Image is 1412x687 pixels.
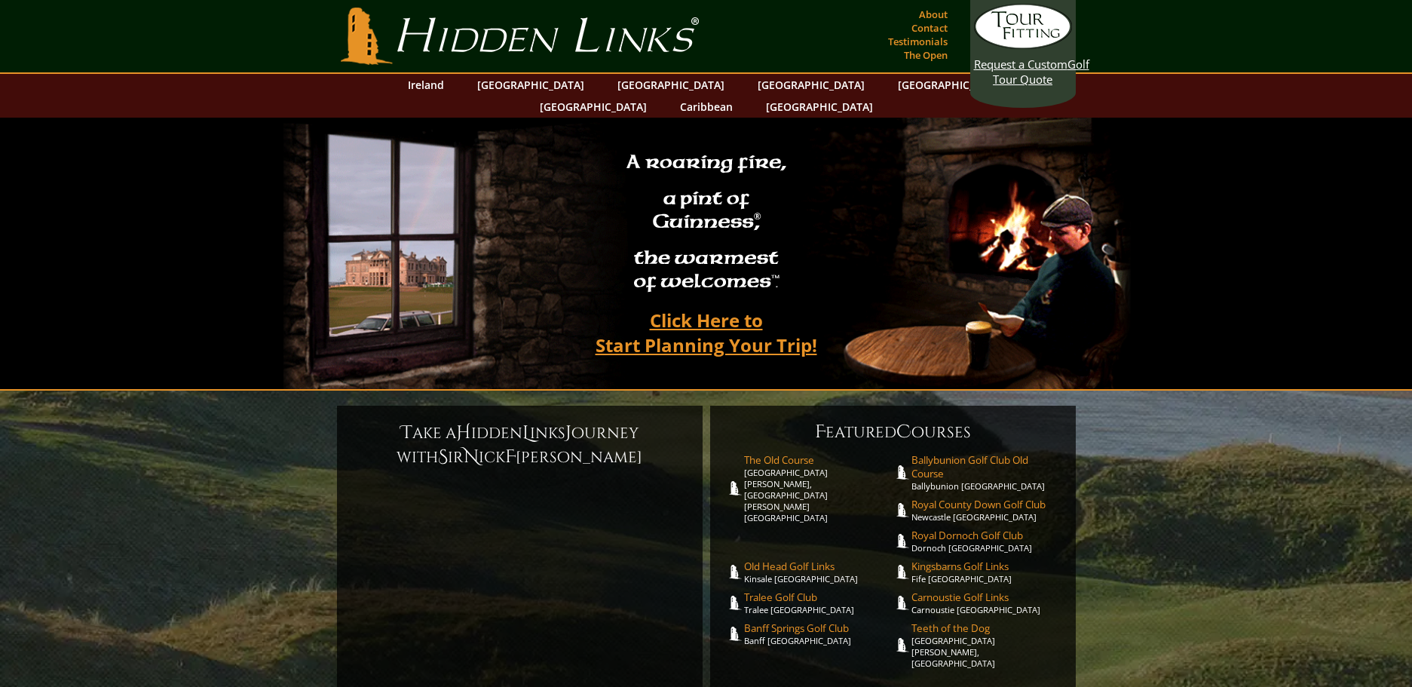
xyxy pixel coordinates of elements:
span: T [401,421,412,445]
h6: ake a idden inks ourney with ir ick [PERSON_NAME] [352,421,688,469]
a: Teeth of the Dog[GEOGRAPHIC_DATA][PERSON_NAME], [GEOGRAPHIC_DATA] [911,621,1061,669]
a: About [915,4,951,25]
span: Banff Springs Golf Club [744,621,893,635]
span: Tralee Golf Club [744,590,893,604]
a: [GEOGRAPHIC_DATA] [532,96,654,118]
a: Tralee Golf ClubTralee [GEOGRAPHIC_DATA] [744,590,893,615]
span: J [565,421,571,445]
span: Teeth of the Dog [911,621,1061,635]
a: [GEOGRAPHIC_DATA] [610,74,732,96]
span: Royal Dornoch Golf Club [911,529,1061,542]
span: Request a Custom [974,57,1067,72]
span: F [505,445,516,469]
a: Kingsbarns Golf LinksFife [GEOGRAPHIC_DATA] [911,560,1061,584]
span: Old Head Golf Links [744,560,893,573]
span: L [522,421,530,445]
span: Royal County Down Golf Club [911,498,1061,511]
a: The Old Course[GEOGRAPHIC_DATA][PERSON_NAME], [GEOGRAPHIC_DATA][PERSON_NAME] [GEOGRAPHIC_DATA] [744,453,893,523]
span: Ballybunion Golf Club Old Course [911,453,1061,480]
span: Carnoustie Golf Links [911,590,1061,604]
a: Royal County Down Golf ClubNewcastle [GEOGRAPHIC_DATA] [911,498,1061,523]
span: C [896,420,911,444]
a: Royal Dornoch Golf ClubDornoch [GEOGRAPHIC_DATA] [911,529,1061,554]
a: Ballybunion Golf Club Old CourseBallybunion [GEOGRAPHIC_DATA] [911,453,1061,492]
span: The Old Course [744,453,893,467]
h2: A roaring fire, a pint of Guinness , the warmest of welcomes™. [617,144,796,302]
a: [GEOGRAPHIC_DATA] [470,74,592,96]
a: Ireland [400,74,452,96]
a: Click Here toStart Planning Your Trip! [580,302,832,363]
h6: eatured ourses [725,420,1061,444]
a: Carnoustie Golf LinksCarnoustie [GEOGRAPHIC_DATA] [911,590,1061,615]
span: N [464,445,479,469]
a: Contact [908,17,951,38]
span: S [438,445,448,469]
a: Caribbean [672,96,740,118]
span: F [815,420,825,444]
a: The Open [900,44,951,66]
a: Testimonials [884,31,951,52]
a: [GEOGRAPHIC_DATA] [890,74,1012,96]
span: H [456,421,471,445]
a: Request a CustomGolf Tour Quote [974,4,1072,87]
a: Banff Springs Golf ClubBanff [GEOGRAPHIC_DATA] [744,621,893,646]
a: Old Head Golf LinksKinsale [GEOGRAPHIC_DATA] [744,560,893,584]
a: [GEOGRAPHIC_DATA] [750,74,872,96]
span: Kingsbarns Golf Links [911,560,1061,573]
a: [GEOGRAPHIC_DATA] [758,96,881,118]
